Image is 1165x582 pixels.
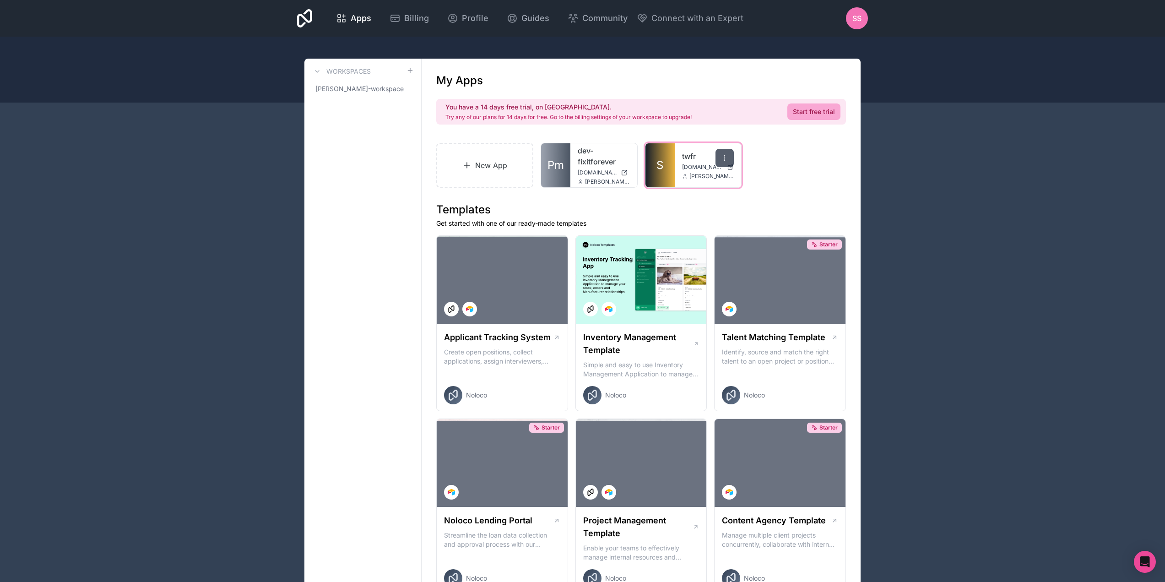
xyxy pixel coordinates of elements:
[444,331,551,344] h1: Applicant Tracking System
[547,158,564,173] span: Pm
[605,305,612,313] img: Airtable Logo
[1134,551,1156,573] div: Open Intercom Messenger
[315,84,404,93] span: [PERSON_NAME]-workspace
[582,12,628,25] span: Community
[436,73,483,88] h1: My Apps
[656,158,663,173] span: S
[645,143,675,187] a: S
[448,489,455,496] img: Airtable Logo
[521,12,549,25] span: Guides
[542,424,560,431] span: Starter
[444,348,560,366] p: Create open positions, collect applications, assign interviewers, centralise candidate feedback a...
[445,114,692,121] p: Try any of our plans for 14 days for free. Go to the billing settings of your workspace to upgrade!
[578,145,630,167] a: dev-fixitforever
[382,8,436,28] a: Billing
[682,163,724,171] span: [DOMAIN_NAME]
[819,241,838,248] span: Starter
[689,173,734,180] span: [PERSON_NAME][EMAIL_ADDRESS][DOMAIN_NAME]
[651,12,743,25] span: Connect with an Expert
[440,8,496,28] a: Profile
[585,178,630,185] span: [PERSON_NAME][EMAIL_ADDRESS][PERSON_NAME][DOMAIN_NAME]
[436,202,846,217] h1: Templates
[787,103,840,120] a: Start free trial
[499,8,557,28] a: Guides
[326,67,371,76] h3: Workspaces
[462,12,488,25] span: Profile
[722,531,838,549] p: Manage multiple client projects concurrently, collaborate with internal and external stakeholders...
[637,12,743,25] button: Connect with an Expert
[682,163,734,171] a: [DOMAIN_NAME]
[404,12,429,25] span: Billing
[466,305,473,313] img: Airtable Logo
[726,305,733,313] img: Airtable Logo
[605,391,626,400] span: Noloco
[466,391,487,400] span: Noloco
[541,143,570,187] a: Pm
[583,360,699,379] p: Simple and easy to use Inventory Management Application to manage your stock, orders and Manufact...
[682,151,734,162] a: twfr
[312,81,414,97] a: [PERSON_NAME]-workspace
[436,143,533,188] a: New App
[722,348,838,366] p: Identify, source and match the right talent to an open project or position with our Talent Matchi...
[351,12,371,25] span: Apps
[722,514,826,527] h1: Content Agency Template
[444,514,532,527] h1: Noloco Lending Portal
[819,424,838,431] span: Starter
[583,331,693,357] h1: Inventory Management Template
[445,103,692,112] h2: You have a 14 days free trial, on [GEOGRAPHIC_DATA].
[578,169,630,176] a: [DOMAIN_NAME]
[578,169,617,176] span: [DOMAIN_NAME]
[560,8,635,28] a: Community
[583,514,693,540] h1: Project Management Template
[722,331,825,344] h1: Talent Matching Template
[744,391,765,400] span: Noloco
[312,66,371,77] a: Workspaces
[726,489,733,496] img: Airtable Logo
[329,8,379,28] a: Apps
[444,531,560,549] p: Streamline the loan data collection and approval process with our Lending Portal template.
[852,13,862,24] span: SS
[605,489,612,496] img: Airtable Logo
[583,544,699,562] p: Enable your teams to effectively manage internal resources and execute client projects on time.
[436,219,846,228] p: Get started with one of our ready-made templates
